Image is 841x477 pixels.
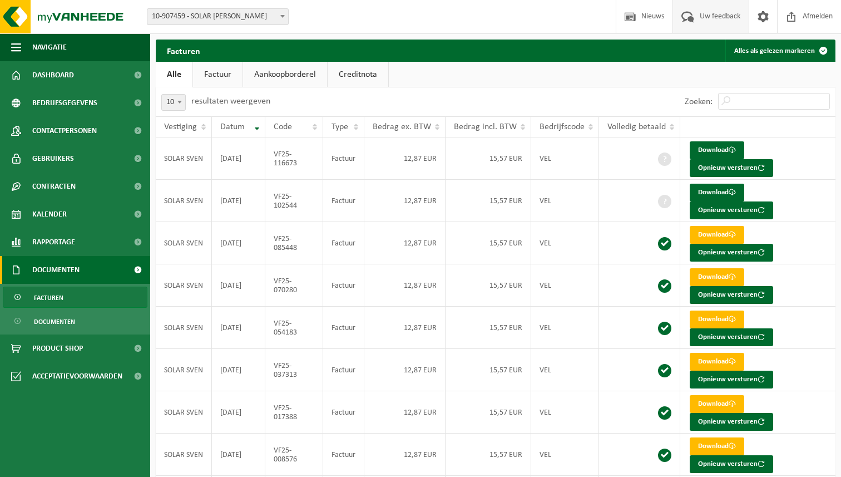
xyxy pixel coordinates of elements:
td: 12,87 EUR [364,264,446,307]
td: SOLAR SVEN [156,391,212,434]
td: VF25-085448 [265,222,323,264]
span: Product Shop [32,335,83,362]
td: VEL [531,434,599,476]
td: Factuur [323,222,364,264]
span: Navigatie [32,33,67,61]
a: Factuur [193,62,243,87]
td: Factuur [323,349,364,391]
td: 15,57 EUR [446,264,531,307]
button: Opnieuw versturen [690,201,773,219]
td: [DATE] [212,137,265,180]
td: VEL [531,180,599,222]
label: Zoeken: [685,97,713,106]
button: Opnieuw versturen [690,455,773,473]
td: VEL [531,391,599,434]
td: VEL [531,222,599,264]
button: Opnieuw versturen [690,371,773,389]
td: 12,87 EUR [364,222,446,264]
td: 15,57 EUR [446,137,531,180]
td: [DATE] [212,391,265,434]
td: VF25-116673 [265,137,323,180]
td: VEL [531,307,599,349]
td: 12,87 EUR [364,434,446,476]
span: Bedrag ex. BTW [373,122,431,131]
td: VF25-102544 [265,180,323,222]
td: [DATE] [212,180,265,222]
td: 15,57 EUR [446,222,531,264]
span: 10-907459 - SOLAR SVEN - DIKSMUIDE [147,8,289,25]
td: VEL [531,349,599,391]
td: 12,87 EUR [364,349,446,391]
td: VEL [531,137,599,180]
td: VF25-008576 [265,434,323,476]
button: Opnieuw versturen [690,159,773,177]
td: 15,57 EUR [446,434,531,476]
span: Bedrijfsgegevens [32,89,97,117]
span: Documenten [32,256,80,284]
a: Download [690,353,744,371]
a: Download [690,184,744,201]
span: Rapportage [32,228,75,256]
td: Factuur [323,264,364,307]
span: Gebruikers [32,145,74,173]
span: Datum [220,122,245,131]
span: Dashboard [32,61,74,89]
td: Factuur [323,307,364,349]
a: Creditnota [328,62,388,87]
span: Code [274,122,292,131]
a: Download [690,437,744,455]
span: 10 [161,94,186,111]
td: SOLAR SVEN [156,137,212,180]
td: SOLAR SVEN [156,180,212,222]
td: 15,57 EUR [446,391,531,434]
td: VF25-070280 [265,264,323,307]
td: VF25-037313 [265,349,323,391]
td: VEL [531,264,599,307]
a: Alle [156,62,192,87]
td: SOLAR SVEN [156,434,212,476]
td: 12,87 EUR [364,307,446,349]
td: VF25-017388 [265,391,323,434]
td: 12,87 EUR [364,180,446,222]
label: resultaten weergeven [191,97,270,106]
a: Download [690,226,744,244]
span: Facturen [34,287,63,308]
span: Contactpersonen [32,117,97,145]
span: Type [332,122,348,131]
td: Factuur [323,391,364,434]
a: Download [690,395,744,413]
a: Documenten [3,311,147,332]
td: 15,57 EUR [446,180,531,222]
span: Vestiging [164,122,197,131]
td: [DATE] [212,434,265,476]
td: [DATE] [212,264,265,307]
span: 10 [162,95,185,110]
td: SOLAR SVEN [156,264,212,307]
td: 12,87 EUR [364,137,446,180]
span: Acceptatievoorwaarden [32,362,122,390]
td: Factuur [323,180,364,222]
span: Volledig betaald [607,122,666,131]
button: Opnieuw versturen [690,244,773,262]
span: 10-907459 - SOLAR SVEN - DIKSMUIDE [147,9,288,24]
span: Documenten [34,311,75,332]
td: Factuur [323,137,364,180]
td: [DATE] [212,349,265,391]
button: Alles als gelezen markeren [725,40,834,62]
a: Download [690,141,744,159]
span: Kalender [32,200,67,228]
a: Aankoopborderel [243,62,327,87]
button: Opnieuw versturen [690,328,773,346]
button: Opnieuw versturen [690,286,773,304]
td: VF25-054183 [265,307,323,349]
td: 15,57 EUR [446,307,531,349]
button: Opnieuw versturen [690,413,773,431]
td: SOLAR SVEN [156,349,212,391]
td: [DATE] [212,222,265,264]
td: Factuur [323,434,364,476]
span: Bedrag incl. BTW [454,122,517,131]
a: Download [690,311,744,328]
td: [DATE] [212,307,265,349]
a: Download [690,268,744,286]
td: SOLAR SVEN [156,307,212,349]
